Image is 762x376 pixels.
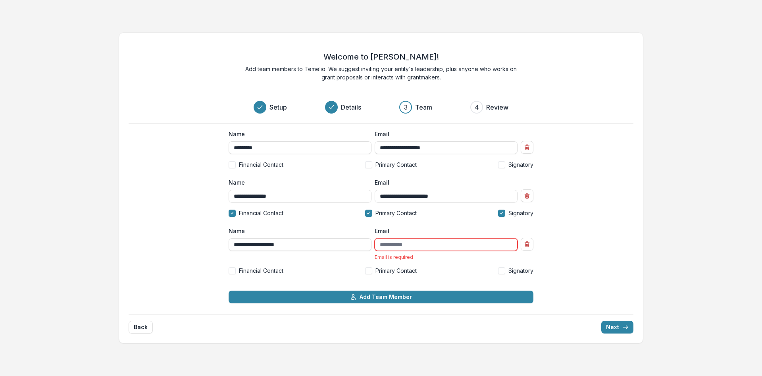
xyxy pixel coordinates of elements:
span: Signatory [508,266,533,275]
button: Remove team member [521,189,533,202]
button: Next [601,321,633,334]
span: Signatory [508,209,533,217]
span: Primary Contact [375,160,417,169]
label: Name [229,178,367,187]
span: Primary Contact [375,209,417,217]
label: Email [375,227,513,235]
h3: Team [415,102,432,112]
label: Name [229,227,367,235]
p: Add team members to Temelio. We suggest inviting your entity's leadership, plus anyone who works ... [242,65,520,81]
h3: Setup [269,102,287,112]
span: Financial Contact [239,209,283,217]
h3: Review [486,102,508,112]
button: Back [129,321,153,334]
span: Financial Contact [239,266,283,275]
button: Remove team member [521,141,533,154]
label: Name [229,130,367,138]
button: Remove team member [521,238,533,251]
button: Add Team Member [229,291,533,303]
h3: Details [341,102,361,112]
label: Email [375,178,513,187]
label: Email [375,130,513,138]
span: Signatory [508,160,533,169]
div: Email is required [375,254,518,260]
div: 3 [404,102,408,112]
span: Primary Contact [375,266,417,275]
div: 4 [475,102,479,112]
h2: Welcome to [PERSON_NAME]! [323,52,439,62]
div: Progress [254,101,508,114]
span: Financial Contact [239,160,283,169]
